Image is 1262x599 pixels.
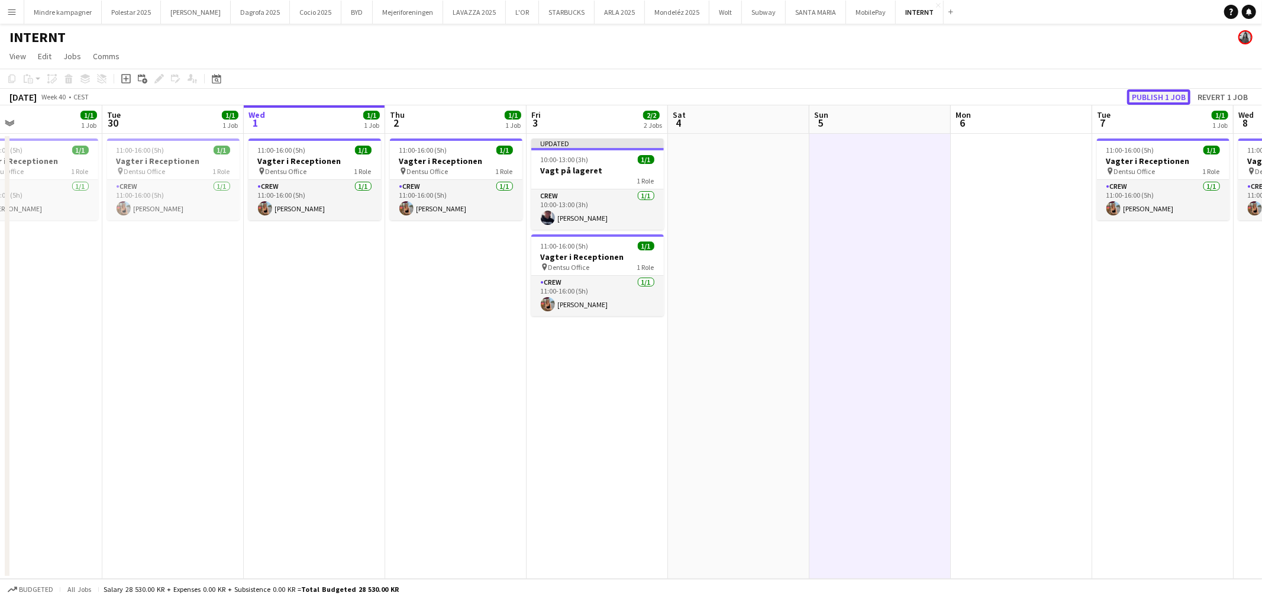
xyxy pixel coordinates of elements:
span: Mon [956,110,971,120]
h3: Vagt på lageret [531,165,664,176]
app-card-role: Crew1/111:00-16:00 (5h)[PERSON_NAME] [531,276,664,316]
span: Dentsu Office [407,167,448,176]
app-job-card: 11:00-16:00 (5h)1/1Vagter i Receptionen Dentsu Office1 RoleCrew1/111:00-16:00 (5h)[PERSON_NAME] [107,139,240,220]
button: Wolt [709,1,742,24]
button: Mondeléz 2025 [645,1,709,24]
span: 11:00-16:00 (5h) [117,146,164,154]
span: 1 Role [213,167,230,176]
a: Jobs [59,49,86,64]
button: Revert 1 job [1193,89,1253,105]
span: Edit [38,51,51,62]
span: 1/1 [80,111,97,120]
h1: INTERNT [9,28,66,46]
div: 1 Job [222,121,238,130]
button: [PERSON_NAME] [161,1,231,24]
span: 1/1 [222,111,238,120]
span: 1 Role [637,263,654,272]
span: Dentsu Office [1114,167,1156,176]
button: Budgeted [6,583,55,596]
button: Mindre kampagner [24,1,102,24]
span: 1 Role [637,176,654,185]
app-job-card: 11:00-16:00 (5h)1/1Vagter i Receptionen Dentsu Office1 RoleCrew1/111:00-16:00 (5h)[PERSON_NAME] [1097,139,1229,220]
app-card-role: Crew1/111:00-16:00 (5h)[PERSON_NAME] [390,180,522,220]
span: Thu [390,110,405,120]
div: CEST [73,92,89,101]
app-card-role: Crew1/111:00-16:00 (5h)[PERSON_NAME] [107,180,240,220]
span: Wed [1238,110,1254,120]
span: 2/2 [643,111,660,120]
span: Fri [531,110,541,120]
span: View [9,51,26,62]
span: 6 [954,116,971,130]
button: INTERNT [896,1,944,24]
button: SANTA MARIA [786,1,846,24]
span: 7 [1095,116,1111,130]
span: 1/1 [505,111,521,120]
a: Edit [33,49,56,64]
span: Sat [673,110,686,120]
div: 1 Job [505,121,521,130]
button: L'OR [506,1,539,24]
app-card-role: Crew1/111:00-16:00 (5h)[PERSON_NAME] [1097,180,1229,220]
span: Comms [93,51,120,62]
span: 1/1 [355,146,372,154]
a: Comms [88,49,124,64]
div: 2 Jobs [644,121,662,130]
span: 1/1 [1203,146,1220,154]
span: 1/1 [363,111,380,120]
app-card-role: Crew1/110:00-13:00 (3h)[PERSON_NAME] [531,189,664,230]
span: Total Budgeted 28 530.00 KR [301,585,399,594]
span: 1 Role [1203,167,1220,176]
app-job-card: 11:00-16:00 (5h)1/1Vagter i Receptionen Dentsu Office1 RoleCrew1/111:00-16:00 (5h)[PERSON_NAME] [531,234,664,316]
span: 2 [388,116,405,130]
span: All jobs [65,585,93,594]
button: Subway [742,1,786,24]
div: 1 Job [1212,121,1228,130]
span: 11:00-16:00 (5h) [541,241,589,250]
div: Updated [531,139,664,148]
span: 4 [671,116,686,130]
h3: Vagter i Receptionen [531,252,664,262]
h3: Vagter i Receptionen [390,156,522,166]
span: 11:00-16:00 (5h) [399,146,447,154]
div: 11:00-16:00 (5h)1/1Vagter i Receptionen Dentsu Office1 RoleCrew1/111:00-16:00 (5h)[PERSON_NAME] [390,139,522,220]
span: 11:00-16:00 (5h) [258,146,306,154]
div: 1 Job [81,121,96,130]
span: Dentsu Office [548,263,590,272]
span: 3 [530,116,541,130]
span: 5 [812,116,828,130]
app-user-avatar: Mia Tidemann [1238,30,1253,44]
span: 1 [247,116,265,130]
button: BYD [341,1,373,24]
button: Polestar 2025 [102,1,161,24]
span: 1 Role [354,167,372,176]
app-job-card: 11:00-16:00 (5h)1/1Vagter i Receptionen Dentsu Office1 RoleCrew1/111:00-16:00 (5h)[PERSON_NAME] [248,139,381,220]
button: ARLA 2025 [595,1,645,24]
a: View [5,49,31,64]
span: 1/1 [638,241,654,250]
span: Wed [248,110,265,120]
span: 1/1 [214,146,230,154]
div: [DATE] [9,91,37,103]
span: 10:00-13:00 (3h) [541,155,589,164]
h3: Vagter i Receptionen [248,156,381,166]
span: 1 Role [72,167,89,176]
span: 1 Role [496,167,513,176]
span: Dentsu Office [266,167,307,176]
span: 1/1 [496,146,513,154]
button: Cocio 2025 [290,1,341,24]
span: Budgeted [19,585,53,594]
h3: Vagter i Receptionen [1097,156,1229,166]
button: Dagrofa 2025 [231,1,290,24]
div: Salary 28 530.00 KR + Expenses 0.00 KR + Subsistence 0.00 KR = [104,585,399,594]
span: 1/1 [1212,111,1228,120]
app-card-role: Crew1/111:00-16:00 (5h)[PERSON_NAME] [248,180,381,220]
span: Tue [107,110,121,120]
app-job-card: Updated10:00-13:00 (3h)1/1Vagt på lageret1 RoleCrew1/110:00-13:00 (3h)[PERSON_NAME] [531,139,664,230]
span: Jobs [63,51,81,62]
